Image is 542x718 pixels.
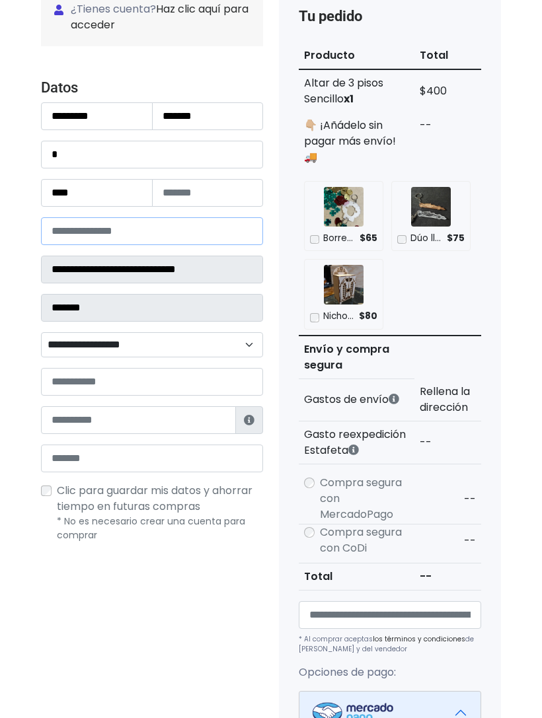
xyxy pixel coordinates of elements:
[299,336,414,379] th: Envío y compra segura
[299,634,481,654] p: * Al comprar aceptas de [PERSON_NAME] y del vendedor
[324,187,364,227] img: Borreguito de la Abundancia
[71,1,249,32] a: Haz clic aquí para acceder
[299,42,414,69] th: Producto
[344,91,354,106] strong: x1
[464,491,476,507] span: --
[299,563,414,591] th: Total
[299,8,481,25] h4: Tu pedido
[389,394,399,404] i: Los gastos de envío dependen de códigos postales. ¡Te puedes llevar más productos en un solo envío !
[299,69,414,112] td: Altar de 3 pisos Sencillo
[414,421,481,464] td: --
[410,232,443,245] p: Dúo llaveros F1
[323,310,355,323] p: Nichos Personalizados Sin Pintar
[320,524,409,556] label: Compra segura con CoDi
[414,378,481,421] td: Rellena la dirección
[299,421,414,464] th: Gasto reexpedición Estafeta
[299,664,481,680] p: Opciones de pago:
[414,42,481,69] th: Total
[360,232,377,245] span: $65
[324,265,364,305] img: Nichos Personalizados Sin Pintar
[447,232,465,245] span: $75
[414,563,481,591] td: --
[320,475,409,522] label: Compra segura con MercadoPago
[411,187,451,227] img: Dúo llaveros F1
[57,515,263,542] p: * No es necesario crear una cuenta para comprar
[57,483,252,514] span: Clic para guardar mis datos y ahorrar tiempo en futuras compras
[359,310,377,323] span: $80
[41,79,263,96] h4: Datos
[299,112,414,170] td: 👇🏼 ¡Añádelo sin pagar más envío! 🚚
[348,445,359,455] i: Estafeta cobra este monto extra por ser un CP de difícil acceso
[244,415,254,425] i: Estafeta lo usará para ponerse en contacto en caso de tener algún problema con el envío
[414,69,481,112] td: $400
[54,1,250,33] span: ¿Tienes cuenta?
[464,533,476,548] span: --
[323,232,356,245] p: Borreguito de la Abundancia
[373,634,465,644] a: los términos y condiciones
[299,378,414,421] th: Gastos de envío
[414,112,481,170] td: --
